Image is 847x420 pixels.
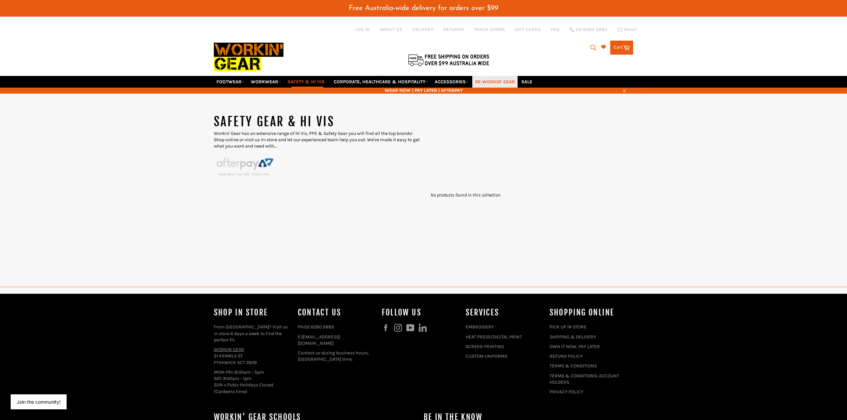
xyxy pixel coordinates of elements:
[304,324,334,330] a: 02 6280 5885
[474,26,505,33] a: TRACK ORDER
[17,399,61,405] button: Join the community!
[550,324,587,330] a: PICK UP IN STORE
[466,344,504,349] a: SCREEN PRINTING
[412,26,433,33] a: DELIVERY
[519,76,535,88] a: SALE
[214,369,291,395] p: MON-FRI: 8:00am - 5pm SAT: 9:00am - 1pm SUN + Pubic Holidays Closed (Canberra time)
[550,373,619,385] a: TERMS & CONDITIONS: ACCOUNT HOLDERS
[624,27,637,32] span: Email
[214,38,283,76] img: Workin Gear leaders in Workwear, Safety Boots, PPE, Uniforms. Australia's No.1 in Workwear
[551,26,560,33] a: FAQ
[466,324,494,330] a: EMBROIDERY
[550,344,600,349] a: OWN IT NOW, PAY LATER
[570,27,607,32] a: 02 6280 5885
[298,324,375,330] p: PH:
[214,307,291,318] h4: Shop In Store
[380,26,402,33] a: ABOUT US
[617,27,637,32] a: Email
[431,192,501,198] em: No products found in this collection
[214,346,291,366] p: 51 KEMBLA ST FYSHWICK ACT 2609
[248,76,284,88] a: WORKWEAR
[298,350,375,363] p: Contact us during business hours, [GEOGRAPHIC_DATA] time.
[407,53,490,67] img: Flat $9.95 shipping Australia wide
[214,130,424,150] p: Workin' Gear has an extensive range of Hi Vis, PPE & Safety Gear you will find all the top brands...
[443,26,464,33] a: RETURNS
[214,324,291,343] p: From [GEOGRAPHIC_DATA]? Visit us in store 6 days a week to find the perfect fit.
[550,389,584,395] a: PRIVACY POLICY
[355,27,370,32] a: Log in
[214,87,634,94] span: WEAR NOW | PAY LATER | AFTERPAY
[472,76,518,88] a: RE-WORKIN' GEAR
[610,41,633,55] a: Cart
[576,27,607,32] span: 02 6280 5885
[515,26,541,33] a: GIFT CARDS
[382,307,459,318] h4: Follow us
[349,5,498,12] span: Free Australia-wide delivery for orders over $99
[550,334,596,340] a: SHIPPING & DELIVERY
[331,76,431,88] a: CORPORATE, HEALTHCARE & HOSPITALITY
[432,76,471,88] a: ACCESSORIES
[466,334,522,340] a: HEAT PRESS/DIGITAL PRINT
[550,307,627,318] h4: SHOPPING ONLINE
[214,347,244,352] a: WORKIN GEAR
[285,76,330,88] a: SAFETY & HI VIS
[298,334,375,347] p: E:
[550,363,597,369] a: TERMS & CONDITIONS
[214,76,247,88] a: FOOTWEAR
[214,114,424,130] h1: SAFETY GEAR & HI VIS
[550,353,583,359] a: REFUND POLICY
[298,307,375,318] h4: Contact Us
[466,307,543,318] h4: services
[298,334,340,346] a: [EMAIL_ADDRESS][DOMAIN_NAME]
[466,353,507,359] a: CUSTOM UNIFORMS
